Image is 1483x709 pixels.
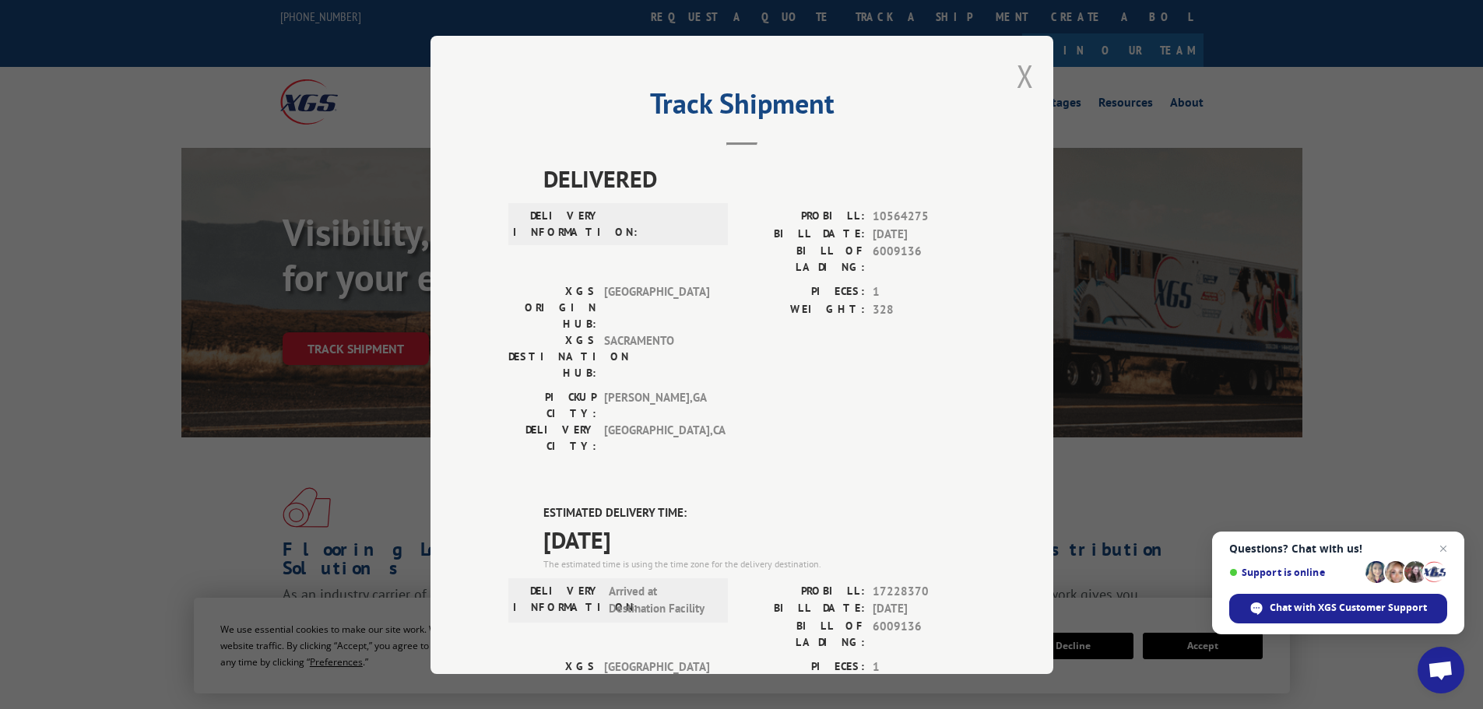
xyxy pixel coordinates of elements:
span: [DATE] [873,225,975,243]
span: DELIVERED [543,161,975,196]
span: 1 [873,283,975,301]
label: PROBILL: [742,582,865,600]
span: Arrived at Destination Facility [609,582,714,617]
span: [GEOGRAPHIC_DATA] [604,283,709,332]
span: [PERSON_NAME] , GA [604,389,709,422]
span: 10564275 [873,208,975,226]
label: XGS ORIGIN HUB: [508,283,596,332]
span: SACRAMENTO [604,332,709,381]
span: Close chat [1434,539,1453,558]
span: [GEOGRAPHIC_DATA] , CA [604,422,709,455]
label: DELIVERY INFORMATION: [513,208,601,240]
label: BILL DATE: [742,600,865,618]
label: BILL OF LADING: [742,243,865,276]
span: Questions? Chat with us! [1229,542,1447,555]
label: PIECES: [742,283,865,301]
label: BILL OF LADING: [742,617,865,650]
div: Chat with XGS Customer Support [1229,594,1447,623]
span: 6009136 [873,243,975,276]
label: DELIVERY INFORMATION: [513,582,601,617]
label: PROBILL: [742,208,865,226]
span: [DATE] [543,521,975,556]
span: 17228370 [873,582,975,600]
div: The estimated time is using the time zone for the delivery destination. [543,556,975,570]
label: BILL DATE: [742,225,865,243]
label: DELIVERY CITY: [508,422,596,455]
button: Close modal [1017,55,1034,97]
span: 328 [873,300,975,318]
h2: Track Shipment [508,93,975,122]
span: [GEOGRAPHIC_DATA] [604,658,709,707]
div: Open chat [1418,647,1464,693]
span: 1 [873,658,975,676]
label: WEIGHT: [742,300,865,318]
label: PICKUP CITY: [508,389,596,422]
span: Chat with XGS Customer Support [1270,601,1427,615]
label: XGS DESTINATION HUB: [508,332,596,381]
label: PIECES: [742,658,865,676]
span: Support is online [1229,567,1360,578]
label: ESTIMATED DELIVERY TIME: [543,504,975,522]
label: XGS ORIGIN HUB: [508,658,596,707]
span: [DATE] [873,600,975,618]
span: 6009136 [873,617,975,650]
